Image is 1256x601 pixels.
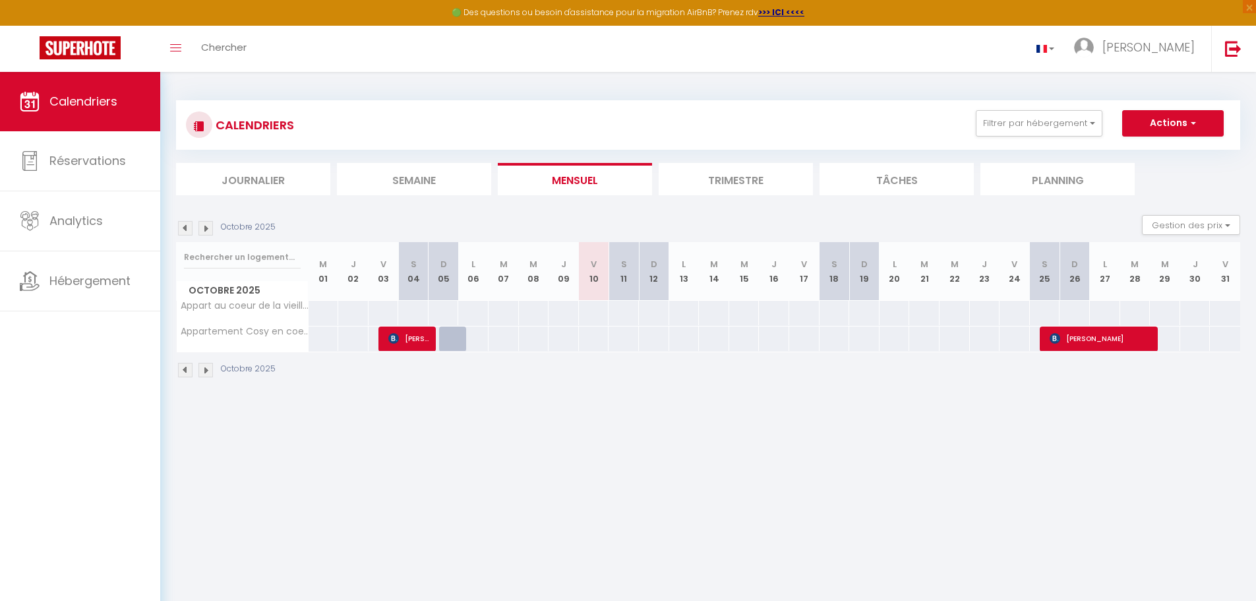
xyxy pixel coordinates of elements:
abbr: M [710,258,718,270]
th: 20 [880,242,910,301]
th: 09 [549,242,579,301]
li: Semaine [337,163,491,195]
th: 29 [1150,242,1180,301]
abbr: V [801,258,807,270]
th: 25 [1030,242,1060,301]
button: Actions [1122,110,1224,137]
th: 18 [820,242,850,301]
abbr: V [591,258,597,270]
th: 10 [579,242,609,301]
button: Gestion des prix [1142,215,1240,235]
img: logout [1225,40,1241,57]
abbr: M [319,258,327,270]
a: >>> ICI <<<< [758,7,804,18]
th: 01 [309,242,339,301]
li: Tâches [820,163,974,195]
abbr: J [1193,258,1198,270]
p: Octobre 2025 [221,221,276,234]
th: 31 [1210,242,1240,301]
span: Appartement Cosy en coeur de vieille ville [179,327,311,336]
th: 14 [699,242,729,301]
th: 28 [1120,242,1151,301]
abbr: L [471,258,475,270]
span: [PERSON_NAME] [1050,326,1151,351]
th: 08 [519,242,549,301]
abbr: J [561,258,566,270]
span: Hébergement [49,272,131,289]
span: Réservations [49,152,126,169]
span: [PERSON_NAME] [388,326,429,351]
abbr: L [1103,258,1107,270]
abbr: S [621,258,627,270]
th: 26 [1060,242,1090,301]
th: 23 [970,242,1000,301]
abbr: L [682,258,686,270]
span: Chercher [201,40,247,54]
abbr: V [1222,258,1228,270]
th: 12 [639,242,669,301]
abbr: D [1071,258,1078,270]
span: Octobre 2025 [177,281,308,300]
abbr: M [529,258,537,270]
span: Appart au coeur de la vieille ville [179,301,311,311]
th: 27 [1090,242,1120,301]
abbr: S [1042,258,1048,270]
abbr: V [380,258,386,270]
abbr: M [920,258,928,270]
abbr: V [1011,258,1017,270]
th: 19 [849,242,880,301]
abbr: M [500,258,508,270]
th: 11 [609,242,639,301]
th: 06 [458,242,489,301]
th: 02 [338,242,369,301]
abbr: S [411,258,417,270]
th: 22 [940,242,970,301]
li: Mensuel [498,163,652,195]
th: 03 [369,242,399,301]
abbr: D [440,258,447,270]
abbr: D [651,258,657,270]
th: 13 [669,242,700,301]
abbr: M [951,258,959,270]
abbr: J [771,258,777,270]
abbr: D [861,258,868,270]
th: 05 [429,242,459,301]
abbr: M [740,258,748,270]
li: Journalier [176,163,330,195]
abbr: S [831,258,837,270]
abbr: J [351,258,356,270]
li: Planning [980,163,1135,195]
th: 17 [789,242,820,301]
th: 30 [1180,242,1211,301]
th: 16 [759,242,789,301]
th: 07 [489,242,519,301]
a: ... [PERSON_NAME] [1064,26,1211,72]
th: 15 [729,242,760,301]
input: Rechercher un logement... [184,245,301,269]
p: Octobre 2025 [221,363,276,375]
span: Analytics [49,212,103,229]
button: Filtrer par hébergement [976,110,1102,137]
img: Super Booking [40,36,121,59]
span: [PERSON_NAME] [1102,39,1195,55]
img: ... [1074,38,1094,57]
li: Trimestre [659,163,813,195]
abbr: J [982,258,987,270]
th: 21 [909,242,940,301]
span: Calendriers [49,93,117,110]
abbr: L [893,258,897,270]
abbr: M [1131,258,1139,270]
h3: CALENDRIERS [212,110,294,140]
a: Chercher [191,26,256,72]
abbr: M [1161,258,1169,270]
th: 24 [1000,242,1030,301]
th: 04 [398,242,429,301]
